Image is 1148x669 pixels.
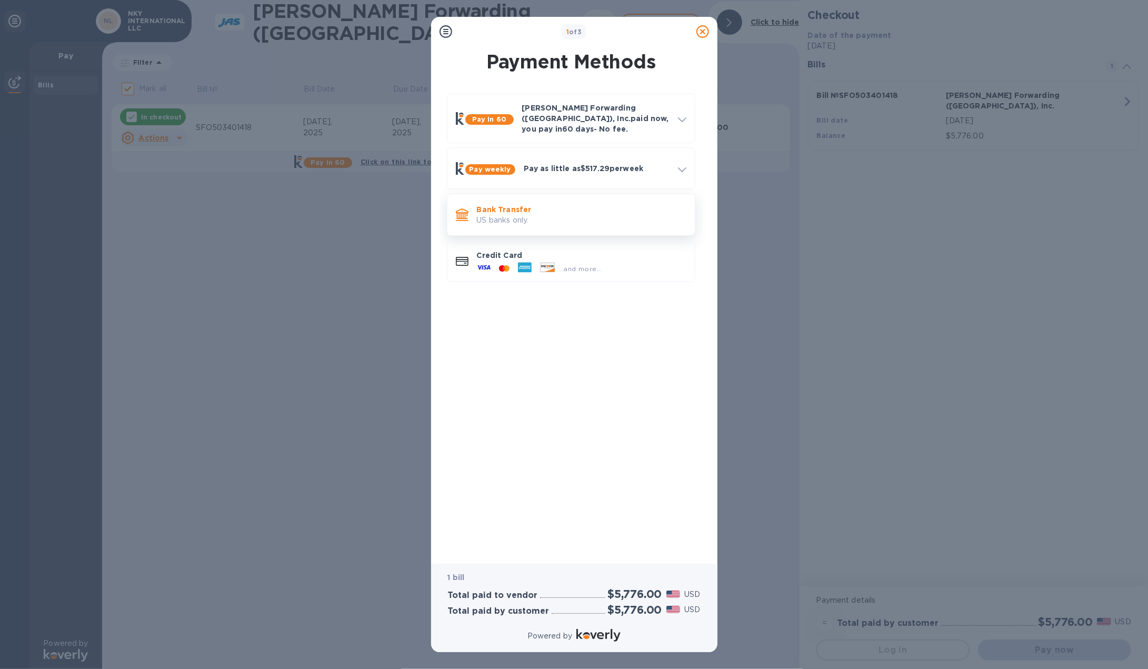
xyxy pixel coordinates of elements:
p: US banks only. [477,215,686,226]
img: USD [666,606,681,613]
h1: Payment Methods [445,51,697,73]
h3: Total paid by customer [448,606,550,616]
p: Powered by [527,631,572,642]
span: 1 [566,28,569,36]
img: Logo [576,629,621,642]
b: Pay in 60 [472,115,506,123]
b: 1 bill [448,573,465,582]
p: [PERSON_NAME] Forwarding ([GEOGRAPHIC_DATA]), Inc. paid now, you pay in 60 days - No fee. [522,103,670,134]
p: Credit Card [477,250,686,261]
h2: $5,776.00 [607,603,662,616]
h2: $5,776.00 [607,587,662,601]
p: USD [684,604,700,615]
b: Pay weekly [470,165,511,173]
span: and more... [564,265,602,273]
h3: Total paid to vendor [448,591,538,601]
img: USD [666,591,681,598]
p: Bank Transfer [477,204,686,215]
b: of 3 [566,28,582,36]
p: Pay as little as $517.29 per week [524,163,670,174]
p: USD [684,589,700,600]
